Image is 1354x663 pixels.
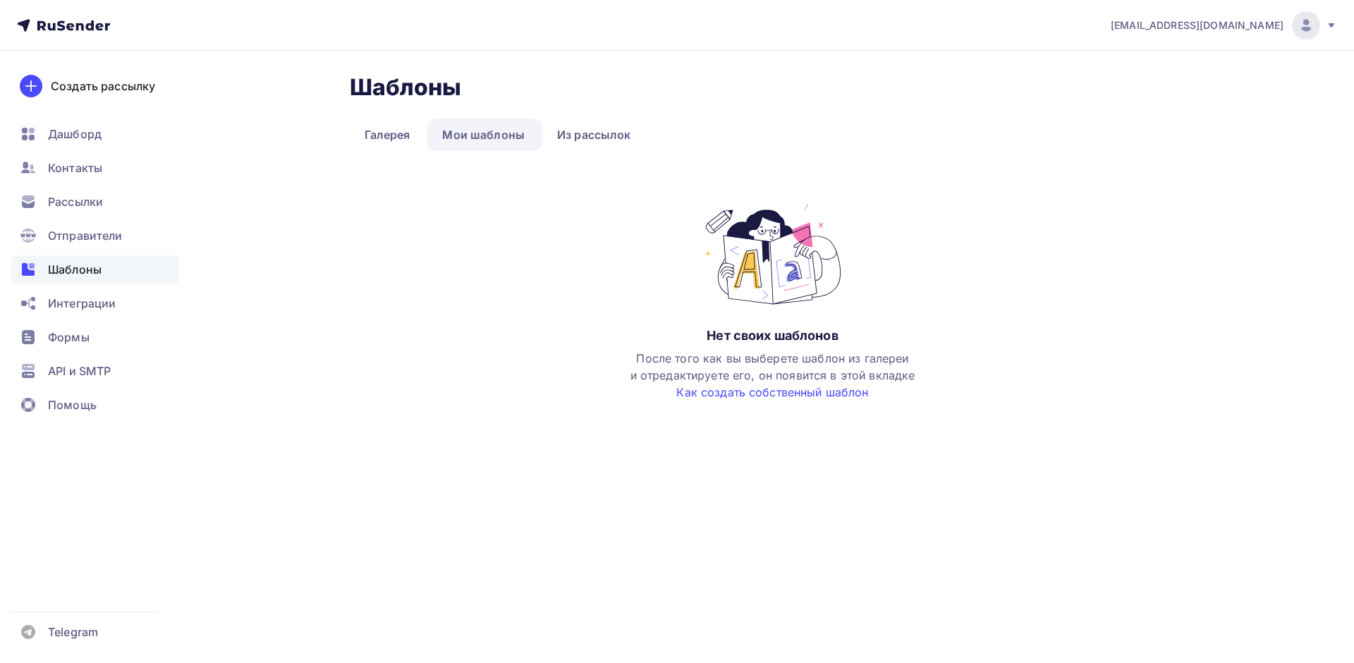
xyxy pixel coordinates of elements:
a: Мои шаблоны [427,118,539,151]
span: Помощь [48,396,97,413]
a: Отправители [11,221,179,250]
span: Рассылки [48,193,103,210]
a: [EMAIL_ADDRESS][DOMAIN_NAME] [1111,11,1337,39]
a: Дашборд [11,120,179,148]
span: Интеграции [48,295,116,312]
span: Дашборд [48,126,102,142]
span: После того как вы выберете шаблон из галереи и отредактируете его, он появится в этой вкладке [630,351,915,399]
a: Рассылки [11,188,179,216]
span: Контакты [48,159,102,176]
a: Шаблоны [11,255,179,284]
span: API и SMTP [48,363,111,379]
span: Telegram [48,624,98,640]
div: Создать рассылку [51,78,155,95]
span: Отправители [48,227,123,244]
span: Шаблоны [48,261,102,278]
a: Формы [11,323,179,351]
a: Из рассылок [542,118,646,151]
h2: Шаблоны [350,73,462,102]
a: Как создать собственный шаблон [676,385,868,399]
span: [EMAIL_ADDRESS][DOMAIN_NAME] [1111,18,1283,32]
span: Формы [48,329,90,346]
a: Контакты [11,154,179,182]
a: Галерея [350,118,425,151]
div: Нет своих шаблонов [707,327,838,344]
